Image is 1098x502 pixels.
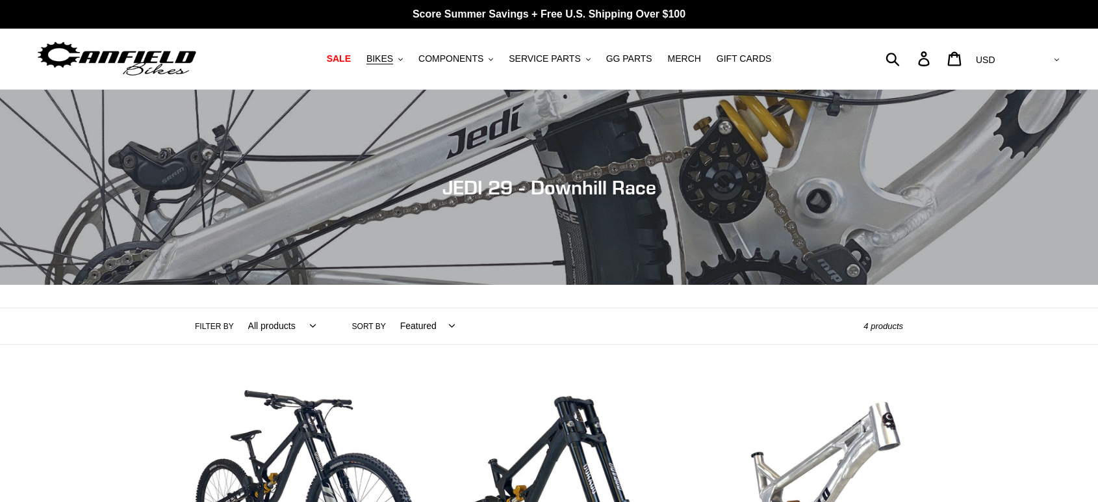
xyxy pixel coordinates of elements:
[418,53,483,64] span: COMPONENTS
[195,321,234,332] label: Filter by
[502,50,596,68] button: SERVICE PARTS
[36,38,198,79] img: Canfield Bikes
[366,53,393,64] span: BIKES
[863,321,903,331] span: 4 products
[710,50,778,68] a: GIFT CARDS
[320,50,357,68] a: SALE
[717,53,772,64] span: GIFT CARDS
[509,53,580,64] span: SERVICE PARTS
[668,53,701,64] span: MERCH
[352,321,386,332] label: Sort by
[412,50,500,68] button: COMPONENTS
[893,44,926,73] input: Search
[442,176,656,199] span: JEDI 29 - Downhill Race
[360,50,409,68] button: BIKES
[606,53,652,64] span: GG PARTS
[661,50,708,68] a: MERCH
[600,50,659,68] a: GG PARTS
[327,53,351,64] span: SALE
